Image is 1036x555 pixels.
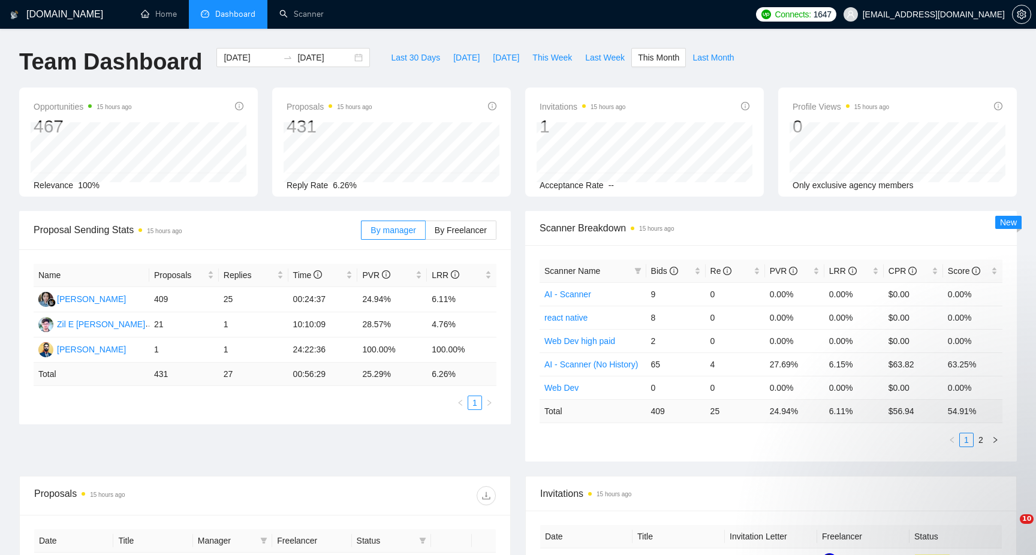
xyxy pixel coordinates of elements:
[357,534,414,547] span: Status
[391,51,440,64] span: Last 30 Days
[293,270,322,280] span: Time
[706,329,765,352] td: 0
[57,318,145,331] div: Zil E [PERSON_NAME]
[337,104,372,110] time: 15 hours ago
[149,287,219,312] td: 409
[447,48,486,67] button: [DATE]
[453,396,468,410] button: left
[215,9,255,19] span: Dashboard
[670,267,678,275] span: info-circle
[526,48,579,67] button: This Week
[149,337,219,363] td: 1
[297,51,352,64] input: End date
[57,343,126,356] div: [PERSON_NAME]
[706,399,765,423] td: 25
[765,329,824,352] td: 0.00%
[706,306,765,329] td: 0
[201,10,209,18] span: dashboard
[154,269,205,282] span: Proposals
[1012,5,1031,24] button: setting
[686,48,740,67] button: Last Month
[632,262,644,280] span: filter
[34,99,132,114] span: Opportunities
[854,104,889,110] time: 15 hours ago
[1012,10,1031,19] a: setting
[38,317,53,332] img: ZE
[384,48,447,67] button: Last 30 Days
[765,376,824,399] td: 0.00%
[19,48,202,76] h1: Team Dashboard
[219,363,288,386] td: 27
[488,102,496,110] span: info-circle
[765,282,824,306] td: 0.00%
[371,225,415,235] span: By manager
[1020,514,1034,524] span: 10
[646,352,706,376] td: 65
[723,267,731,275] span: info-circle
[149,312,219,337] td: 21
[540,221,1002,236] span: Scanner Breakdown
[540,180,604,190] span: Acceptance Rate
[482,396,496,410] button: right
[646,376,706,399] td: 0
[609,180,614,190] span: --
[417,532,429,550] span: filter
[793,115,889,138] div: 0
[770,266,798,276] span: PVR
[34,180,73,190] span: Relevance
[847,10,855,19] span: user
[889,266,917,276] span: CPR
[544,266,600,276] span: Scanner Name
[634,267,642,275] span: filter
[532,51,572,64] span: This Week
[38,344,126,354] a: SJ[PERSON_NAME]
[789,267,797,275] span: info-circle
[38,342,53,357] img: SJ
[829,266,857,276] span: LRR
[775,8,811,21] span: Connects:
[544,336,615,346] a: Web Dev high paid
[948,266,980,276] span: Score
[994,102,1002,110] span: info-circle
[34,222,361,237] span: Proposal Sending Stats
[585,51,625,64] span: Last Week
[357,337,427,363] td: 100.00%
[995,514,1024,543] iframe: Intercom live chat
[141,9,177,19] a: homeHome
[288,287,358,312] td: 00:24:37
[427,287,496,312] td: 6.11%
[848,267,857,275] span: info-circle
[477,486,496,505] button: download
[90,491,125,498] time: 15 hours ago
[597,491,631,497] time: 15 hours ago
[147,228,182,234] time: 15 hours ago
[34,264,149,287] th: Name
[765,306,824,329] td: 0.00%
[34,486,265,505] div: Proposals
[591,104,625,110] time: 15 hours ago
[219,264,288,287] th: Replies
[706,352,765,376] td: 4
[451,270,459,279] span: info-circle
[544,289,591,299] a: AI - Scanner
[741,102,749,110] span: info-circle
[314,270,322,279] span: info-circle
[706,376,765,399] td: 0
[34,115,132,138] div: 467
[224,51,278,64] input: Start date
[288,363,358,386] td: 00:56:29
[97,104,131,110] time: 15 hours ago
[47,298,56,307] img: gigradar-bm.png
[260,537,267,544] span: filter
[57,292,126,306] div: [PERSON_NAME]
[288,312,358,337] td: 10:10:09
[793,180,914,190] span: Only exclusive agency members
[468,396,481,409] a: 1
[357,287,427,312] td: 24.94%
[972,267,980,275] span: info-circle
[646,306,706,329] td: 8
[486,399,493,406] span: right
[283,53,293,62] span: to
[219,287,288,312] td: 25
[725,525,817,548] th: Invitation Letter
